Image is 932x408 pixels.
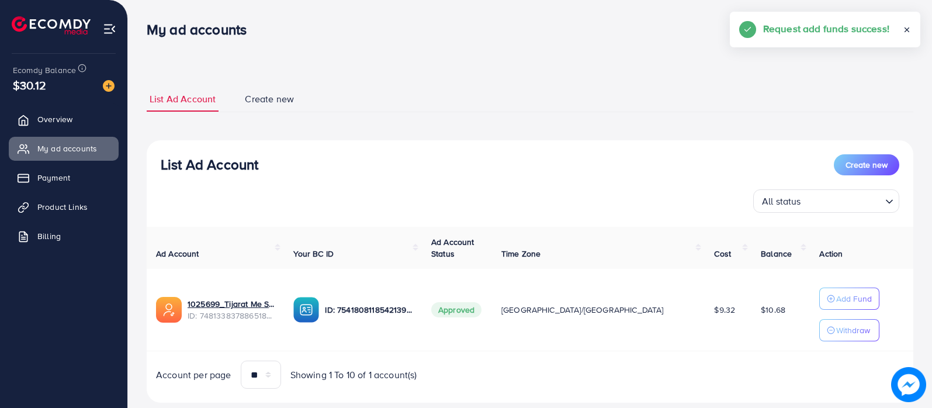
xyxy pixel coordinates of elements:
a: Payment [9,166,119,189]
a: Overview [9,108,119,131]
span: Billing [37,230,61,242]
span: All status [760,193,803,210]
img: ic-ads-acc.e4c84228.svg [156,297,182,323]
div: <span class='underline'>1025699_Tijarat Me Store_1741884835745</span></br>7481338378865180688 [188,298,275,322]
a: My ad accounts [9,137,119,160]
span: My ad accounts [37,143,97,154]
span: Time Zone [501,248,541,260]
span: Cost [714,248,731,260]
div: Search for option [753,189,899,213]
img: image [891,367,926,402]
button: Create new [834,154,899,175]
img: image [103,80,115,92]
h5: Request add funds success! [763,21,889,36]
span: Balance [761,248,792,260]
p: ID: 7541808118542139400 [325,303,412,317]
h3: List Ad Account [161,156,258,173]
span: [GEOGRAPHIC_DATA]/[GEOGRAPHIC_DATA] [501,304,664,316]
a: Billing [9,224,119,248]
span: Overview [37,113,72,125]
a: Product Links [9,195,119,219]
img: menu [103,22,116,36]
p: Withdraw [836,323,870,337]
img: logo [12,16,91,34]
button: Add Fund [819,288,879,310]
span: Account per page [156,368,231,382]
span: Approved [431,302,481,317]
span: Your BC ID [293,248,334,260]
span: $10.68 [761,304,785,316]
span: $30.12 [11,72,48,98]
span: Create new [245,92,294,106]
span: Product Links [37,201,88,213]
span: Ad Account [156,248,199,260]
span: Ecomdy Balance [13,64,76,76]
span: List Ad Account [150,92,216,106]
span: ID: 7481338378865180688 [188,310,275,321]
span: Payment [37,172,70,184]
span: Showing 1 To 10 of 1 account(s) [290,368,417,382]
button: Withdraw [819,319,879,341]
input: Search for option [805,191,881,210]
p: Add Fund [836,292,872,306]
span: Action [819,248,843,260]
span: Create new [846,159,888,171]
span: $9.32 [714,304,735,316]
span: Ad Account Status [431,236,474,260]
a: 1025699_Tijarat Me Store_1741884835745 [188,298,275,310]
img: ic-ba-acc.ded83a64.svg [293,297,319,323]
h3: My ad accounts [147,21,256,38]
